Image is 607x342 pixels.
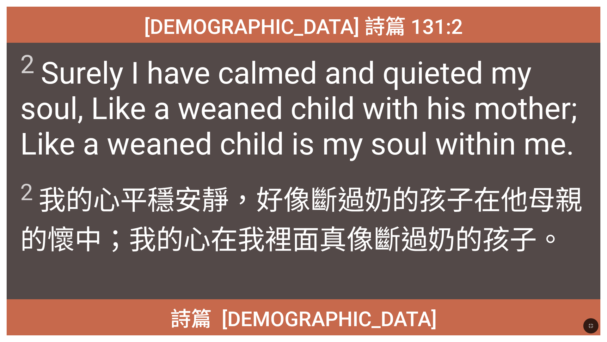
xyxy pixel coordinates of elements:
[144,10,463,40] span: [DEMOGRAPHIC_DATA] 詩篇 131:2
[170,302,437,332] span: 詩篇 [DEMOGRAPHIC_DATA]
[20,184,582,256] wh1826: ，好像
[211,224,564,256] wh5315: 在我裡面真像斷過奶
[455,224,564,256] wh1580: 的孩子。
[20,50,587,162] span: Surely I have calmed and quieted my soul, Like a weaned child with his mother; Like a weaned chil...
[20,224,564,256] wh517: 的懷中；我的心
[20,184,582,256] wh1580: 的孩子在他母親
[20,184,582,256] wh5315: 平穩安靜
[20,178,587,257] span: 我的心
[20,184,582,256] wh7737: 斷過奶
[20,50,34,79] sup: 2
[20,179,33,206] sup: 2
